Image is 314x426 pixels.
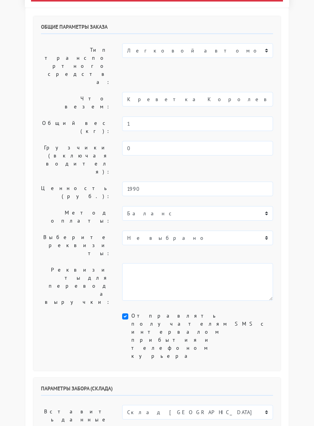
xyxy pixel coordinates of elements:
label: Выберите реквизиты: [35,231,116,260]
label: Грузчики (включая водителя): [35,141,116,179]
label: Метод оплаты: [35,206,116,228]
h6: Общие параметры заказа [41,24,273,34]
label: Ценность (руб.): [35,182,116,203]
label: Отправлять получателям SMS с интервалом прибытия и телефоном курьера [131,312,273,360]
label: Что везем: [35,92,116,113]
h6: Параметры забора (склада) [41,385,273,396]
label: Реквизиты для перевода выручки: [35,263,116,309]
label: Тип транспортного средства: [35,43,116,89]
label: Общий вес (кг): [35,116,116,138]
